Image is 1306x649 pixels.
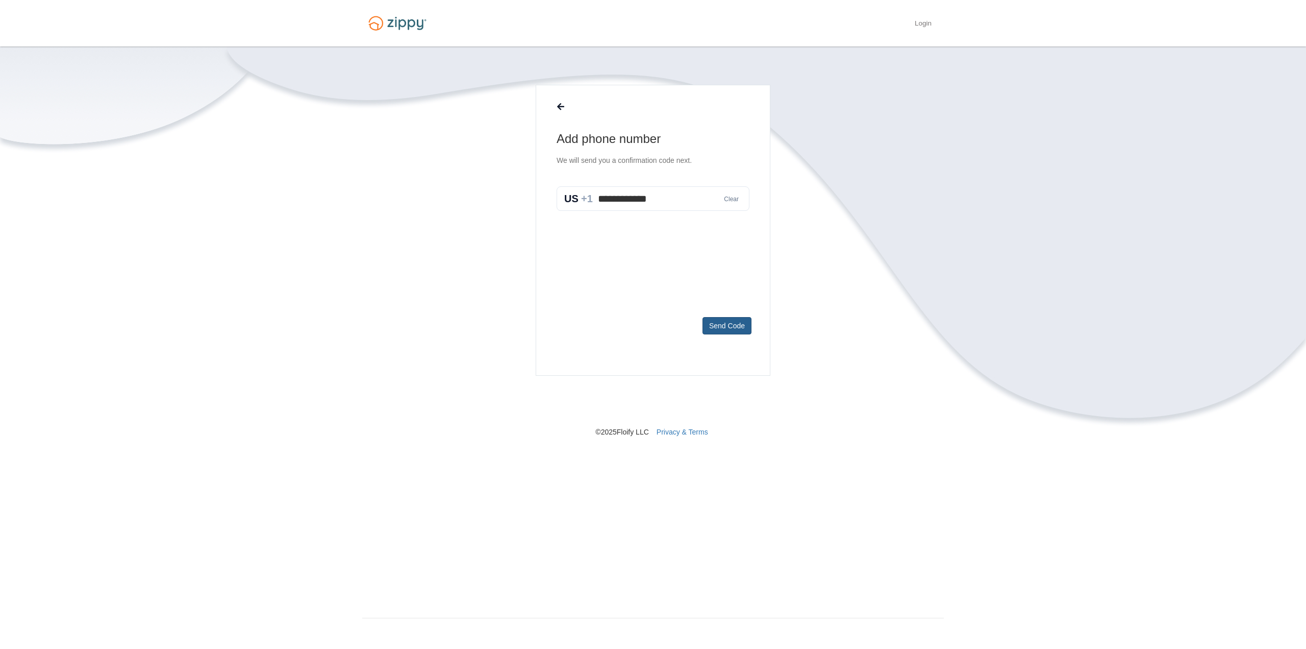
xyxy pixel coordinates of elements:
a: Privacy & Terms [657,428,708,436]
nav: © 2025 Floify LLC [362,376,944,437]
button: Send Code [702,317,751,334]
img: Logo [362,11,433,35]
h1: Add phone number [557,131,749,147]
p: We will send you a confirmation code next. [557,155,749,166]
a: Login [915,19,932,30]
button: Clear [721,195,742,204]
